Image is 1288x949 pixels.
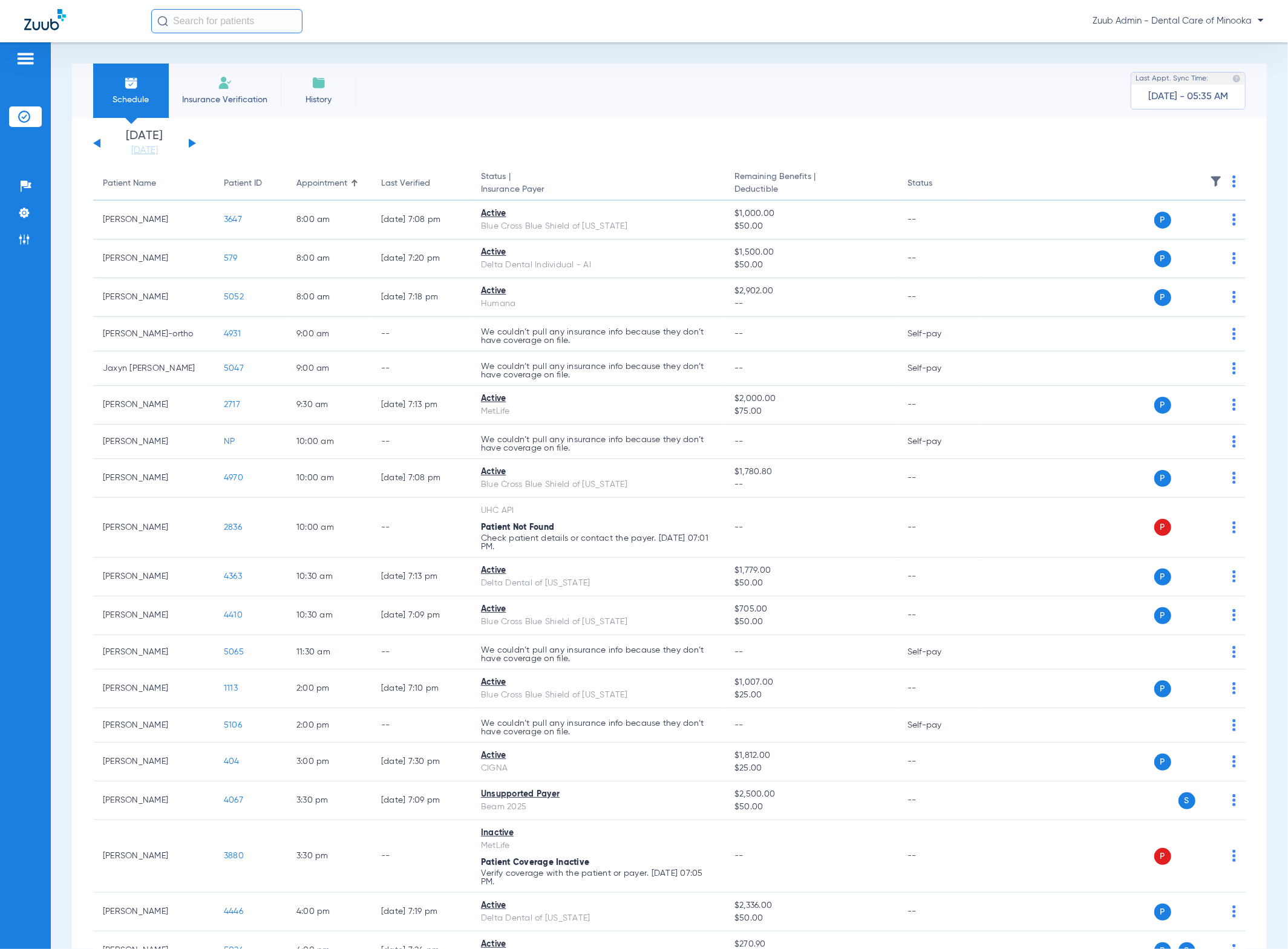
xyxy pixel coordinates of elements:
td: -- [371,351,471,386]
td: [PERSON_NAME] [93,278,214,317]
img: last sync help info [1232,74,1241,83]
td: 10:00 AM [287,498,371,558]
input: Search for patients [151,9,302,33]
img: group-dot-blue.svg [1232,905,1236,918]
td: -- [371,498,471,558]
td: [DATE] 7:08 PM [371,201,471,240]
th: Remaining Benefits | [725,167,898,201]
td: 2:00 PM [287,708,371,743]
span: 5047 [224,364,244,373]
div: UHC API [481,504,715,517]
img: group-dot-blue.svg [1232,175,1236,188]
img: Schedule [124,76,139,90]
img: Search Icon [157,16,168,27]
span: -- [734,364,744,373]
span: $25.00 [734,762,888,775]
td: 3:30 PM [287,781,371,820]
span: -- [734,437,744,446]
span: 1113 [224,684,238,693]
span: P [1154,680,1171,697]
span: $2,500.00 [734,788,888,801]
div: Active [481,285,715,298]
span: $1,779.00 [734,564,888,577]
span: -- [734,648,744,656]
span: [DATE] - 05:35 AM [1148,91,1228,103]
td: [DATE] 7:18 PM [371,278,471,317]
span: Schedule [102,94,160,106]
div: Patient ID [224,177,262,190]
div: Humana [481,298,715,310]
span: 579 [224,254,238,263]
span: Zuub Admin - Dental Care of Minooka [1093,15,1264,27]
td: 3:30 PM [287,820,371,893]
img: group-dot-blue.svg [1232,252,1236,264]
span: $1,812.00 [734,749,888,762]
td: [DATE] 7:19 PM [371,893,471,931]
span: 5106 [224,721,242,729]
p: We couldn’t pull any insurance info because they don’t have coverage on file. [481,362,715,379]
div: Appointment [296,177,362,190]
td: [PERSON_NAME] [93,635,214,670]
span: P [1154,848,1171,865]
span: 4970 [224,474,243,482]
div: Active [481,749,715,762]
td: [PERSON_NAME] [93,425,214,459]
span: $1,500.00 [734,246,888,259]
td: -- [371,425,471,459]
span: $2,336.00 [734,899,888,912]
td: 8:00 AM [287,240,371,278]
td: -- [898,498,979,558]
td: -- [371,708,471,743]
td: Self-pay [898,425,979,459]
div: Unsupported Payer [481,788,715,801]
span: 5065 [224,648,244,656]
td: [DATE] 7:13 PM [371,558,471,596]
img: group-dot-blue.svg [1232,646,1236,658]
td: -- [898,240,979,278]
td: [PERSON_NAME] [93,201,214,240]
span: P [1154,519,1171,536]
span: 2717 [224,400,240,409]
span: $705.00 [734,603,888,616]
td: [PERSON_NAME] [93,240,214,278]
td: [DATE] 7:30 PM [371,743,471,781]
span: $2,000.00 [734,393,888,405]
div: Active [481,603,715,616]
td: [PERSON_NAME] [93,708,214,743]
div: Active [481,676,715,689]
div: Delta Dental of [US_STATE] [481,577,715,590]
td: 4:00 PM [287,893,371,931]
img: group-dot-blue.svg [1232,755,1236,768]
td: 10:00 AM [287,459,371,498]
td: 8:00 AM [287,201,371,240]
td: 3:00 PM [287,743,371,781]
img: group-dot-blue.svg [1232,362,1236,374]
td: [DATE] 7:10 PM [371,670,471,708]
td: [DATE] 7:09 PM [371,596,471,635]
td: [PERSON_NAME] [93,670,214,708]
span: Insurance Payer [481,183,715,196]
div: Active [481,564,715,577]
td: -- [371,820,471,893]
img: group-dot-blue.svg [1232,399,1236,411]
p: Verify coverage with the patient or payer. [DATE] 07:05 PM. [481,869,715,886]
td: 9:00 AM [287,351,371,386]
td: 9:30 AM [287,386,371,425]
span: P [1154,904,1171,921]
img: group-dot-blue.svg [1232,328,1236,340]
div: MetLife [481,405,715,418]
img: group-dot-blue.svg [1232,682,1236,694]
span: S [1178,792,1195,809]
div: Appointment [296,177,347,190]
span: $2,902.00 [734,285,888,298]
img: group-dot-blue.svg [1232,850,1236,862]
td: Self-pay [898,351,979,386]
th: Status | [471,167,725,201]
img: filter.svg [1210,175,1222,188]
div: Blue Cross Blue Shield of [US_STATE] [481,478,715,491]
span: P [1154,754,1171,771]
span: $50.00 [734,259,888,272]
td: -- [898,459,979,498]
span: 404 [224,757,240,766]
td: [DATE] 7:09 PM [371,781,471,820]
